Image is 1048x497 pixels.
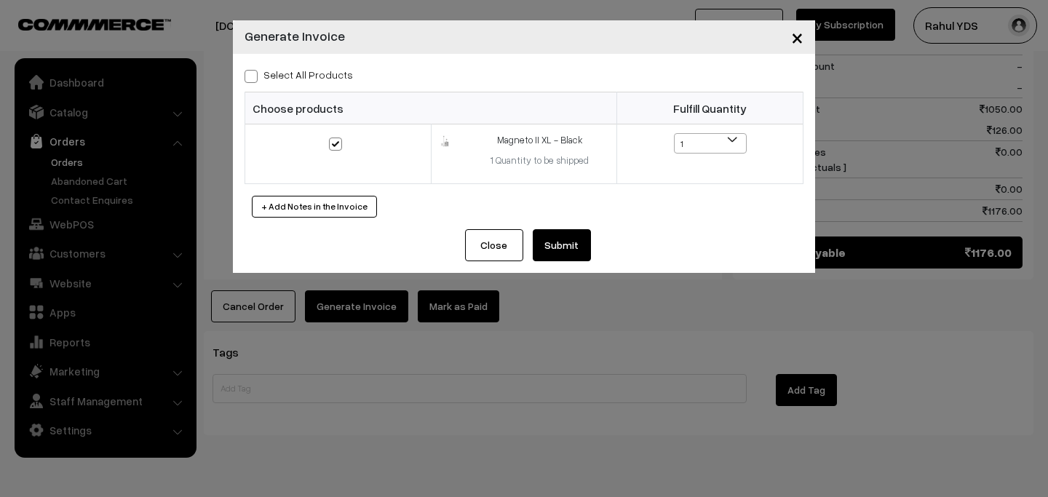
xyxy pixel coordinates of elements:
span: 1 [675,134,746,154]
label: Select all Products [245,67,353,82]
button: Close [779,15,815,60]
span: × [791,23,803,50]
span: 1 [674,133,747,154]
div: Magneto II XL - Black [472,133,608,148]
th: Fulfill Quantity [617,92,803,124]
h4: Generate Invoice [245,26,345,46]
button: Close [465,229,523,261]
img: 2721754030481-magneto-ii-xl-black1.jpg [440,135,450,148]
button: Submit [533,229,591,261]
th: Choose products [245,92,617,124]
button: + Add Notes in the Invoice [252,196,377,218]
div: 1 Quantity to be shipped [472,154,608,168]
